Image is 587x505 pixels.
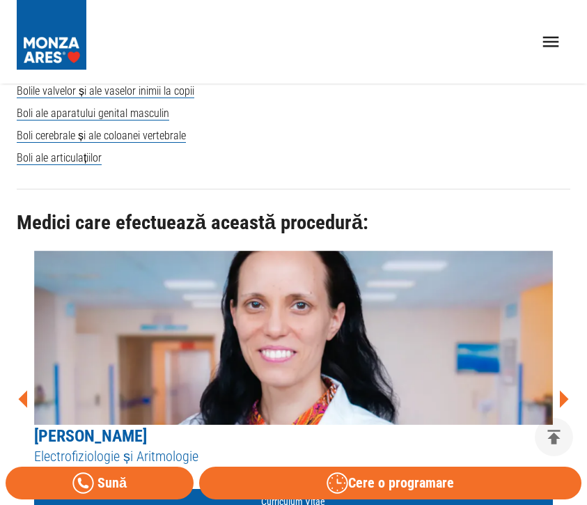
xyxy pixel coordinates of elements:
[17,84,194,98] span: Bolile valvelor și ale vaselor inimii la copii
[17,107,169,121] span: Boli ale aparatului genital masculin
[535,418,573,456] button: delete
[34,447,553,466] h5: Electrofiziologie și Aritmologie
[17,151,102,165] span: Boli ale articulațiilor
[17,212,570,234] h2: Medici care efectuează această procedură:
[17,129,186,143] span: Boli cerebrale și ale coloanei vertebrale
[34,251,553,425] img: Dr. Gabriela Răileanu
[199,467,581,499] button: Cere o programare
[6,467,194,499] a: Sună
[34,426,147,446] a: [PERSON_NAME]
[532,23,570,61] button: open drawer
